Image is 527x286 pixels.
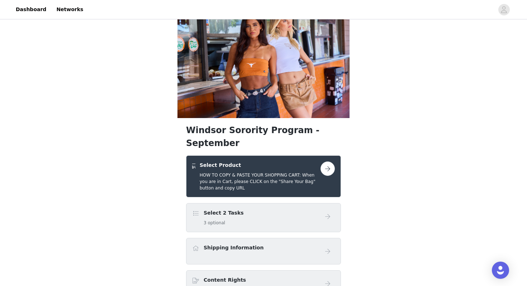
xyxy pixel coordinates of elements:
[492,262,509,279] div: Open Intercom Messenger
[204,276,246,284] h4: Content Rights
[11,1,51,18] a: Dashboard
[204,220,244,226] h5: 3 optional
[204,244,263,252] h4: Shipping Information
[200,161,321,169] h4: Select Product
[186,155,341,197] div: Select Product
[52,1,87,18] a: Networks
[200,172,321,191] h5: HOW TO COPY & PASTE YOUR SHOPPING CART: When you are in Cart, please CLICK on the "Share Your Bag...
[186,238,341,264] div: Shipping Information
[204,209,244,217] h4: Select 2 Tasks
[186,203,341,232] div: Select 2 Tasks
[186,124,341,150] h1: Windsor Sorority Program - September
[500,4,507,15] div: avatar
[177,3,350,118] img: campaign image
